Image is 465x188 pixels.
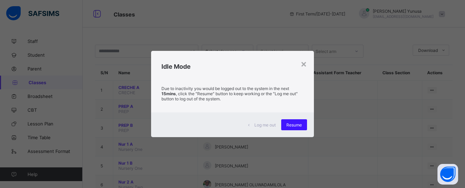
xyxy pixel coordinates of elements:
[161,63,304,70] h2: Idle Mode
[437,164,458,185] button: Open asap
[161,91,176,96] strong: 15mins
[161,86,304,101] p: Due to inactivity you would be logged out to the system in the next , click the "Resume" button t...
[286,122,302,128] span: Resume
[254,122,276,128] span: Log me out
[300,58,307,69] div: ×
